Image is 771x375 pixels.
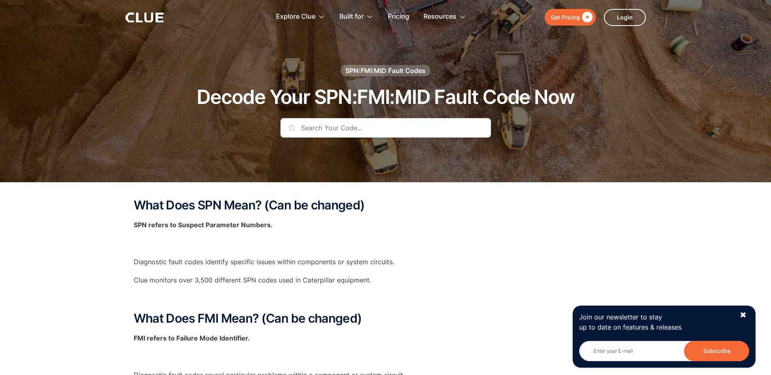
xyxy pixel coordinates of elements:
[134,293,638,304] p: ‍
[551,12,580,22] div: Get Pricing
[134,238,638,248] p: ‍
[579,312,732,332] p: Join our newsletter to stay up to date on features & releases
[134,257,638,267] p: Diagnostic fault codes identify specific issues within components or system circuits.
[388,4,409,30] a: Pricing
[276,4,325,30] div: Explore Clue
[276,4,315,30] div: Explore Clue
[134,198,638,212] h2: What Does SPN Mean? (Can be changed)
[134,334,250,342] strong: FMI refers to Failure Mode Identifier.
[134,351,638,362] p: ‍
[580,12,593,22] div: 
[684,341,749,361] input: Subscribe
[545,9,596,26] a: Get Pricing
[579,341,749,361] form: Newsletter
[345,66,426,75] div: SPN:FMI:MID Fault Codes
[740,310,747,320] div: ✖
[134,312,638,325] h2: What Does FMI Mean? (Can be changed)
[339,4,364,30] div: Built for
[197,86,574,108] h1: Decode Your SPN:FMI:MID Fault Code Now
[134,275,638,285] p: Clue monitors over 3,500 different SPN codes used in Caterpillar equipment.
[134,221,273,229] strong: SPN refers to Suspect Parameter Numbers.
[339,4,374,30] div: Built for
[424,4,466,30] div: Resources
[280,118,491,138] input: Search Your Code...
[424,4,456,30] div: Resources
[604,9,646,26] a: Login
[579,341,749,361] input: Enter your E-mail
